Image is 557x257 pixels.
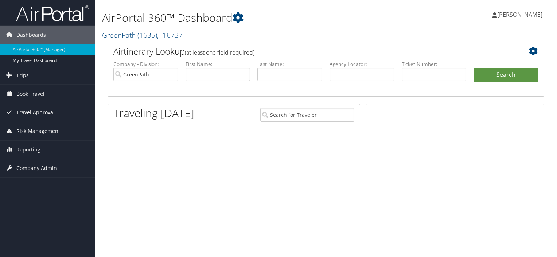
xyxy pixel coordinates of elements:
[16,26,46,44] span: Dashboards
[492,4,550,25] a: [PERSON_NAME]
[497,11,542,19] span: [PERSON_NAME]
[257,60,322,68] label: Last Name:
[16,159,57,177] span: Company Admin
[16,103,55,122] span: Travel Approval
[16,141,40,159] span: Reporting
[157,30,185,40] span: , [ 16727 ]
[260,108,354,122] input: Search for Traveler
[16,85,44,103] span: Book Travel
[113,106,194,121] h1: Traveling [DATE]
[16,5,89,22] img: airportal-logo.png
[113,60,178,68] label: Company - Division:
[102,10,401,25] h1: AirPortal 360™ Dashboard
[402,60,467,68] label: Ticket Number:
[16,122,60,140] span: Risk Management
[16,66,29,84] span: Trips
[137,30,157,40] span: ( 1635 )
[113,45,502,58] h2: Airtinerary Lookup
[185,48,254,56] span: (at least one field required)
[186,60,250,68] label: First Name:
[474,68,538,82] button: Search
[330,60,394,68] label: Agency Locator:
[102,30,185,40] a: GreenPath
